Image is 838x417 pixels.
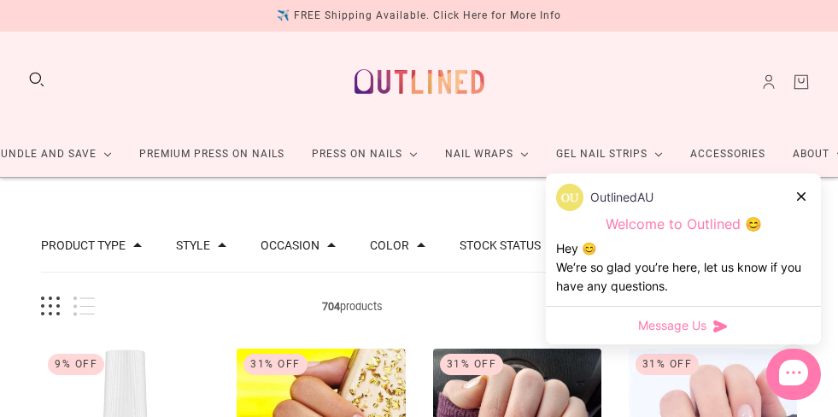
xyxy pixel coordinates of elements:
[590,188,653,207] p: OutlinedAU
[556,184,583,211] img: data:image/png;base64,iVBORw0KGgoAAAANSUhEUgAAACQAAAAkCAYAAADhAJiYAAACJklEQVR4AexUO28TQRice/mFQxI...
[261,239,319,251] button: Filter by Occasion
[243,354,308,375] div: 31% Off
[48,354,104,375] div: 9% Off
[556,215,811,233] p: Welcome to Outlined 😊
[638,317,706,334] span: Message Us
[322,300,340,313] b: 704
[41,239,126,251] button: Filter by Product type
[759,73,778,91] a: Account
[677,132,779,177] a: Accessories
[73,297,95,316] button: List view
[370,239,409,251] button: Filter by Color
[41,297,60,316] button: Grid view
[542,132,677,177] a: Gel Nail Strips
[460,239,541,251] button: Filter by Stock status
[431,132,542,177] a: Nail Wraps
[556,239,811,296] div: Hey 😊 We‘re so glad you’re here, let us know if you have any questions.
[440,354,504,375] div: 31% Off
[95,297,609,315] span: products
[636,354,700,375] div: 31% Off
[126,132,298,177] a: Premium Press On Nails
[277,7,561,25] div: ✈️ FREE Shipping Available. Click Here for More Info
[298,132,431,177] a: Press On Nails
[176,239,210,251] button: Filter by Style
[27,70,46,89] button: Search
[344,45,495,118] a: Outlined
[792,73,811,91] a: Cart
